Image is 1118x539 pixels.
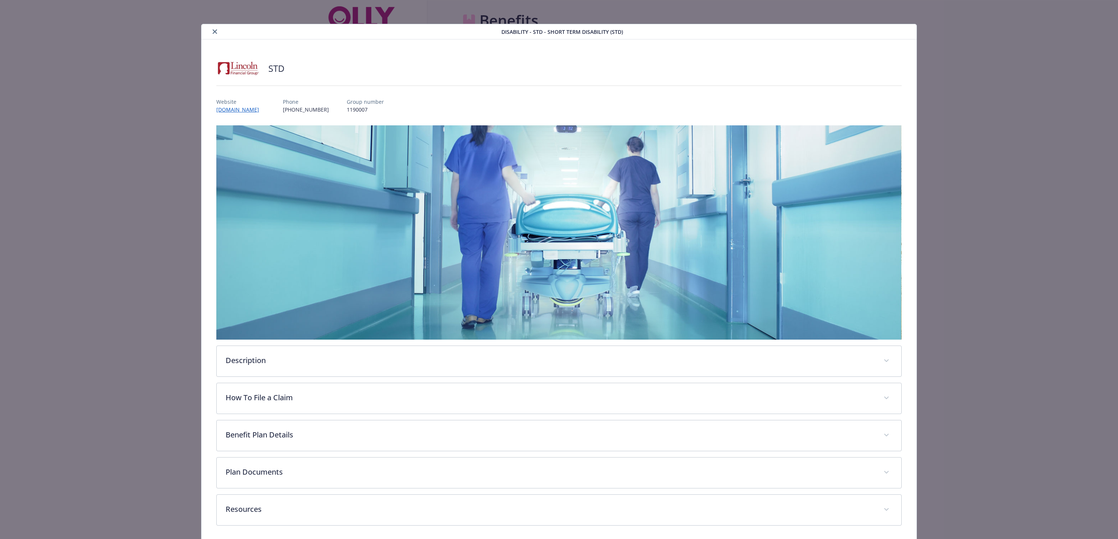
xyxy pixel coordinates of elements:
[283,98,329,106] p: Phone
[268,62,284,75] h2: STD
[501,28,623,36] span: Disability - STD - Short Term Disability (STD)
[217,420,901,451] div: Benefit Plan Details
[217,346,901,376] div: Description
[210,27,219,36] button: close
[347,106,384,113] p: 1190007
[217,495,901,525] div: Resources
[216,57,261,80] img: Lincoln Financial Group
[216,106,265,113] a: [DOMAIN_NAME]
[226,466,874,478] p: Plan Documents
[226,429,874,440] p: Benefit Plan Details
[226,392,874,403] p: How To File a Claim
[216,98,265,106] p: Website
[217,458,901,488] div: Plan Documents
[216,125,901,340] img: banner
[226,504,874,515] p: Resources
[217,383,901,414] div: How To File a Claim
[283,106,329,113] p: [PHONE_NUMBER]
[226,355,874,366] p: Description
[347,98,384,106] p: Group number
